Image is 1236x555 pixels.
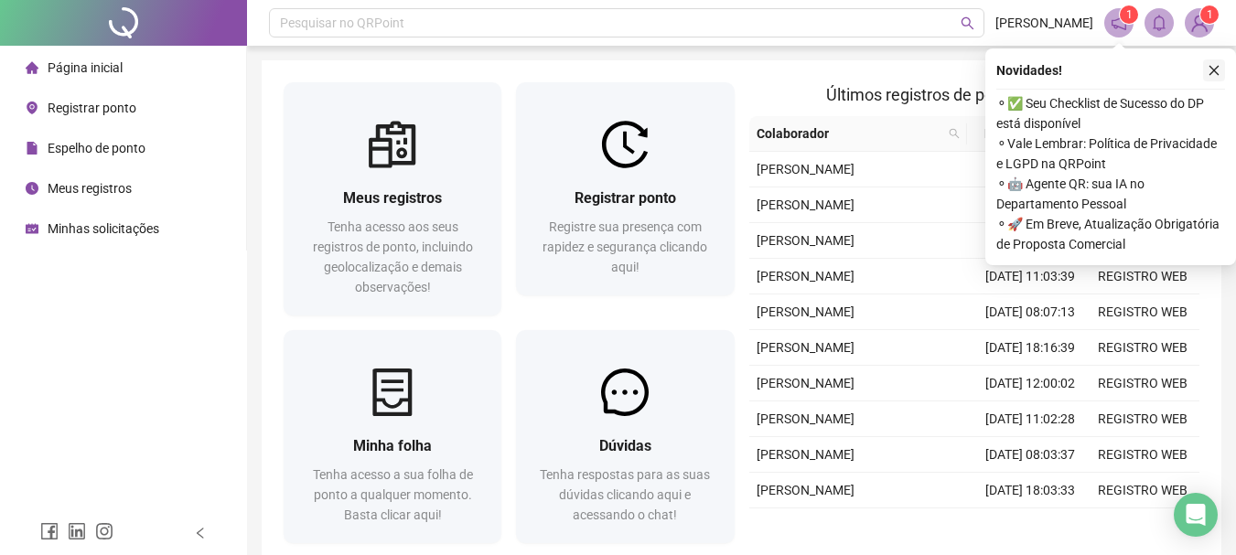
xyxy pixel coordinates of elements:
[996,93,1225,133] span: ⚬ ✅ Seu Checklist de Sucesso do DP está disponível
[974,187,1087,223] td: [DATE] 18:09:37
[967,116,1076,152] th: Data/Hora
[996,60,1062,80] span: Novidades !
[353,437,432,454] span: Minha folha
[1200,5,1219,24] sup: Atualize o seu contato no menu Meus Dados
[757,233,854,248] span: [PERSON_NAME]
[516,82,734,295] a: Registrar pontoRegistre sua presença com rapidez e segurança clicando aqui!
[974,123,1054,144] span: Data/Hora
[68,522,86,540] span: linkedin
[757,269,854,283] span: [PERSON_NAME]
[1087,437,1199,473] td: REGISTRO WEB
[996,133,1225,174] span: ⚬ Vale Lembrar: Política de Privacidade e LGPD na QRPoint
[974,152,1087,187] td: [DATE] 08:03:22
[757,197,854,212] span: [PERSON_NAME]
[757,162,854,176] span: [PERSON_NAME]
[575,189,676,207] span: Registrar ponto
[1087,366,1199,401] td: REGISTRO WEB
[516,330,734,543] a: DúvidasTenha respostas para as suas dúvidas clicando aqui e acessando o chat!
[194,527,207,539] span: left
[1087,473,1199,508] td: REGISTRO WEB
[996,214,1225,254] span: ⚬ 🚀 Em Breve, Atualização Obrigatória de Proposta Comercial
[974,508,1087,544] td: [DATE] 12:35:14
[599,437,651,454] span: Dúvidas
[48,221,159,236] span: Minhas solicitações
[1111,15,1127,31] span: notification
[996,174,1225,214] span: ⚬ 🤖 Agente QR: sua IA no Departamento Pessoal
[1087,330,1199,366] td: REGISTRO WEB
[949,128,960,139] span: search
[313,219,473,294] span: Tenha acesso aos seus registros de ponto, incluindo geolocalização e demais observações!
[40,522,59,540] span: facebook
[826,85,1122,104] span: Últimos registros de ponto sincronizados
[974,294,1087,330] td: [DATE] 08:07:13
[1087,401,1199,437] td: REGISTRO WEB
[1087,294,1199,330] td: REGISTRO WEB
[48,60,123,75] span: Página inicial
[1207,8,1213,21] span: 1
[757,483,854,497] span: [PERSON_NAME]
[284,330,501,543] a: Minha folhaTenha acesso a sua folha de ponto a qualquer momento. Basta clicar aqui!
[26,222,38,235] span: schedule
[48,181,132,196] span: Meus registros
[945,120,963,147] span: search
[540,467,710,522] span: Tenha respostas para as suas dúvidas clicando aqui e acessando o chat!
[1120,5,1138,24] sup: 1
[26,101,38,114] span: environment
[1208,64,1220,77] span: close
[284,82,501,315] a: Meus registrosTenha acesso aos seus registros de ponto, incluindo geolocalização e demais observa...
[26,142,38,155] span: file
[974,473,1087,508] td: [DATE] 18:03:33
[995,13,1093,33] span: [PERSON_NAME]
[974,259,1087,294] td: [DATE] 11:03:39
[757,411,854,426] span: [PERSON_NAME]
[26,61,38,74] span: home
[757,123,942,144] span: Colaborador
[543,219,707,274] span: Registre sua presença com rapidez e segurança clicando aqui!
[974,437,1087,473] td: [DATE] 08:03:37
[1087,508,1199,544] td: REGISTRO WEB
[757,340,854,355] span: [PERSON_NAME]
[343,189,442,207] span: Meus registros
[313,467,473,522] span: Tenha acesso a sua folha de ponto a qualquer momento. Basta clicar aqui!
[48,101,136,115] span: Registrar ponto
[1186,9,1213,37] img: 90494
[974,401,1087,437] td: [DATE] 11:02:28
[95,522,113,540] span: instagram
[974,366,1087,401] td: [DATE] 12:00:02
[757,447,854,462] span: [PERSON_NAME]
[757,304,854,319] span: [PERSON_NAME]
[1151,15,1167,31] span: bell
[1174,493,1218,537] div: Open Intercom Messenger
[48,141,145,155] span: Espelho de ponto
[26,182,38,195] span: clock-circle
[974,223,1087,259] td: [DATE] 12:00:09
[974,330,1087,366] td: [DATE] 18:16:39
[1087,259,1199,294] td: REGISTRO WEB
[757,376,854,390] span: [PERSON_NAME]
[961,16,974,30] span: search
[1126,8,1133,21] span: 1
